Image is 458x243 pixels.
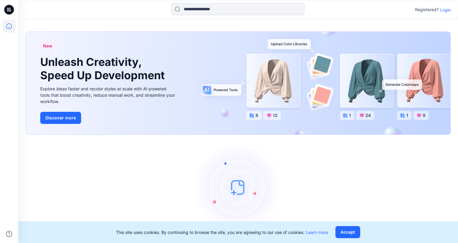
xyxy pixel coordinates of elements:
[40,56,167,82] h1: Unleash Creativity, Speed Up Development
[40,86,176,105] div: Explore ideas faster and recolor styles at scale with AI-powered tools that boost creativity, red...
[116,229,328,235] p: This site uses cookies. By continuing to browse the site, you are agreeing to our use of cookies.
[40,112,176,124] a: Discover more
[306,230,328,235] a: Learn more
[43,42,52,50] span: New
[440,7,451,13] p: Login
[40,112,81,124] button: Discover more
[415,6,439,13] p: Registered?
[335,226,360,238] button: Accept
[193,142,284,233] img: empty-state-image.svg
